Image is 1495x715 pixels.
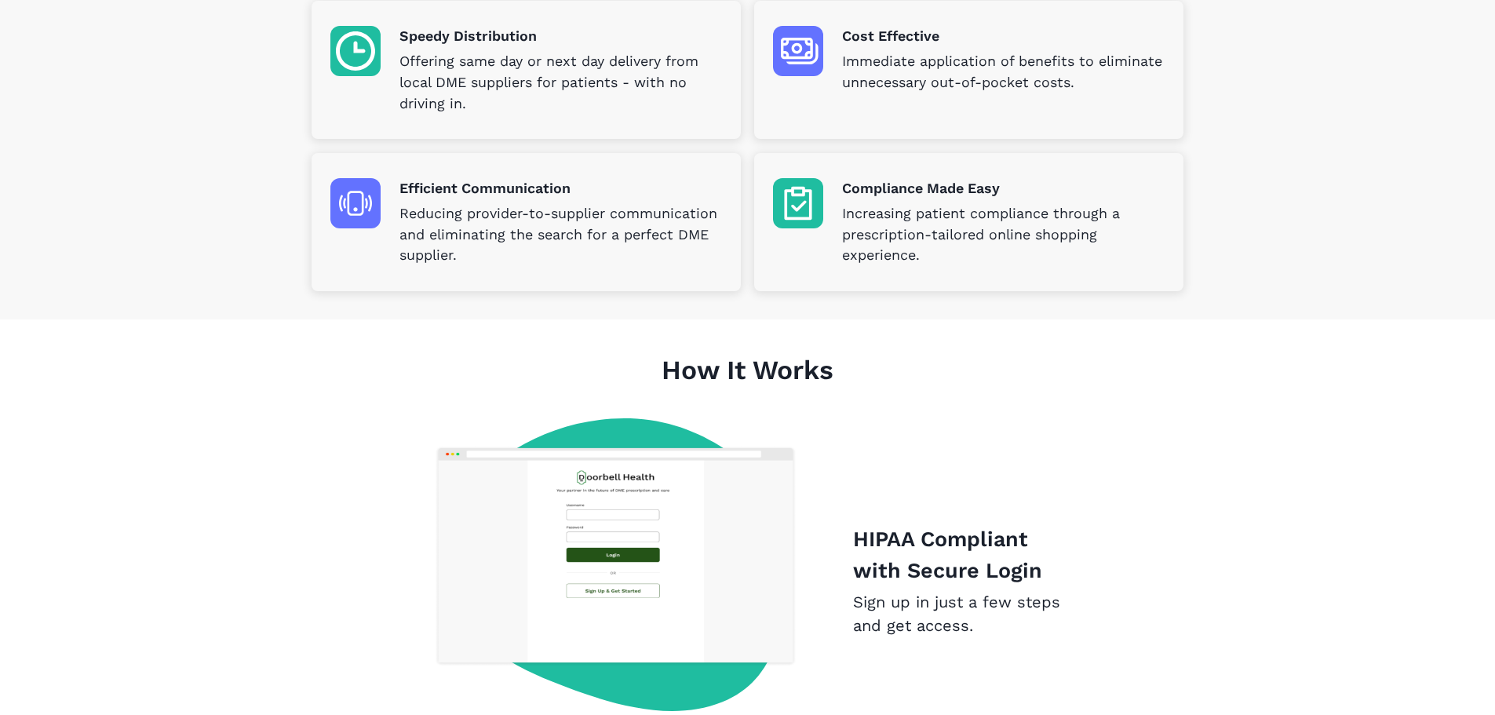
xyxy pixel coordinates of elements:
[399,203,722,267] p: Reducing provider-to-supplier communication and eliminating the search for a perfect DME supplier.
[842,26,1165,47] p: Cost Effective
[330,26,381,76] img: Speedy Distribution icon
[853,590,1061,637] p: Sign up in just a few steps and get access.
[330,178,381,228] img: Efficient Communication icon
[842,203,1165,267] p: Increasing patient compliance through a prescription-tailored online shopping experience.
[842,178,1165,199] p: Compliance Made Easy
[399,51,722,115] p: Offering same day or next day delivery from local DME suppliers for patients - with no driving in.
[312,355,1183,418] h1: How It Works
[399,26,722,47] p: Speedy Distribution
[853,523,1061,587] p: HIPAA Compliant with Secure Login
[773,178,823,228] img: Compliance Made Easy icon
[399,178,722,199] p: Efficient Communication
[842,51,1165,93] p: Immediate application of benefits to eliminate unnecessary out-of-pocket costs.
[773,26,823,76] img: Cost Effective icon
